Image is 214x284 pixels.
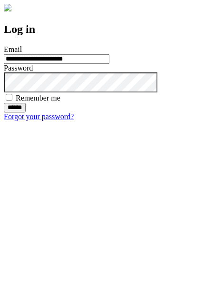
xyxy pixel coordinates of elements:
[4,23,210,36] h2: Log in
[4,64,33,72] label: Password
[4,4,11,11] img: logo-4e3dc11c47720685a147b03b5a06dd966a58ff35d612b21f08c02c0306f2b779.png
[4,112,74,121] a: Forgot your password?
[16,94,60,102] label: Remember me
[4,45,22,53] label: Email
